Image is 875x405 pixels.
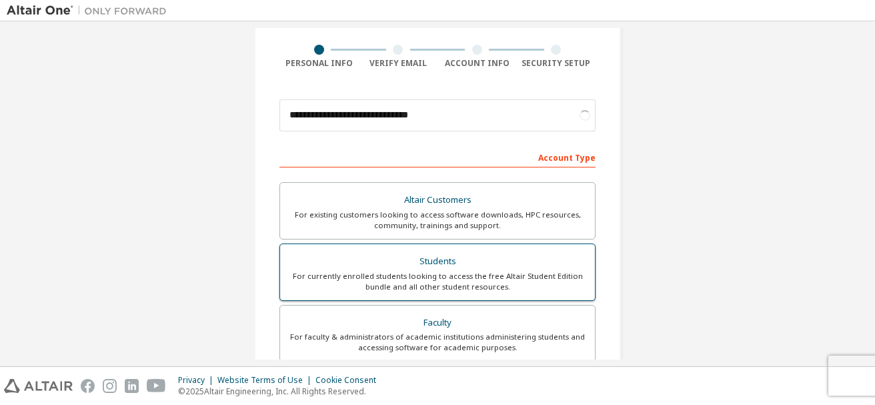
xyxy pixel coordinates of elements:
[217,375,315,386] div: Website Terms of Use
[288,252,587,271] div: Students
[4,379,73,393] img: altair_logo.svg
[81,379,95,393] img: facebook.svg
[178,375,217,386] div: Privacy
[288,332,587,353] div: For faculty & administrators of academic institutions administering students and accessing softwa...
[315,375,384,386] div: Cookie Consent
[279,146,596,167] div: Account Type
[437,58,517,69] div: Account Info
[288,191,587,210] div: Altair Customers
[125,379,139,393] img: linkedin.svg
[288,314,587,332] div: Faculty
[288,210,587,231] div: For existing customers looking to access software downloads, HPC resources, community, trainings ...
[147,379,166,393] img: youtube.svg
[7,4,173,17] img: Altair One
[517,58,596,69] div: Security Setup
[288,271,587,292] div: For currently enrolled students looking to access the free Altair Student Edition bundle and all ...
[279,58,359,69] div: Personal Info
[103,379,117,393] img: instagram.svg
[359,58,438,69] div: Verify Email
[178,386,384,397] p: © 2025 Altair Engineering, Inc. All Rights Reserved.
